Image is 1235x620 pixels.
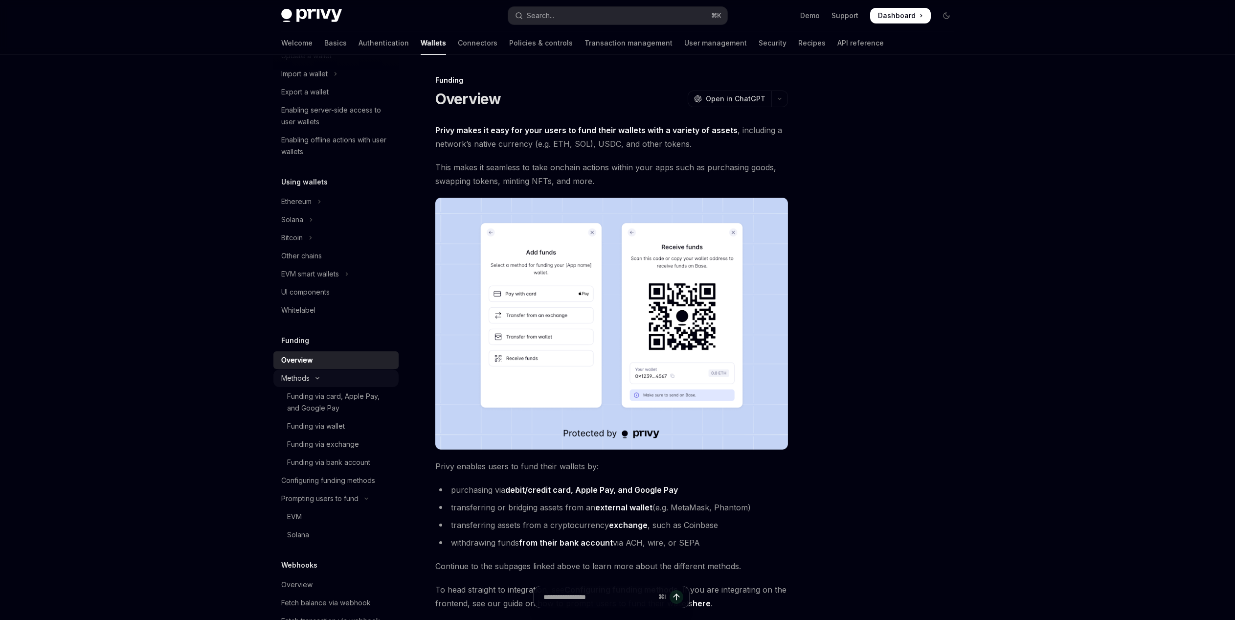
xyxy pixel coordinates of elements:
[273,131,399,161] a: Enabling offline actions with user wallets
[609,520,648,530] a: exchange
[273,101,399,131] a: Enabling server-side access to user wallets
[435,559,788,573] span: Continue to the subpages linked above to learn more about the different methods.
[273,65,399,83] button: Toggle Import a wallet section
[281,286,330,298] div: UI components
[273,193,399,210] button: Toggle Ethereum section
[458,31,497,55] a: Connectors
[759,31,786,55] a: Security
[273,351,399,369] a: Overview
[435,583,788,610] span: To head straight to integration, see . If you are integrating on the frontend, see our guide on h...
[273,490,399,507] button: Toggle Prompting users to fund section
[287,390,393,414] div: Funding via card, Apple Pay, and Google Pay
[273,369,399,387] button: Toggle Methods section
[584,31,673,55] a: Transaction management
[435,161,788,188] span: This makes it seamless to take onchain actions within your apps such as purchasing goods, swappin...
[281,475,375,486] div: Configuring funding methods
[281,9,342,23] img: dark logo
[595,503,652,512] strong: external wallet
[281,579,313,591] div: Overview
[281,68,328,80] div: Import a wallet
[273,576,399,594] a: Overview
[670,590,683,604] button: Send message
[505,485,678,495] a: debit/credit card, Apple Pay, and Google Pay
[273,472,399,489] a: Configuring funding methods
[509,31,573,55] a: Policies & controls
[273,454,399,471] a: Funding via bank account
[273,508,399,526] a: EVM
[939,8,954,23] button: Toggle dark mode
[281,597,371,609] div: Fetch balance via webhook
[273,265,399,283] button: Toggle EVM smart wallets section
[435,483,788,497] li: purchasing via
[281,196,312,207] div: Ethereum
[273,283,399,301] a: UI components
[435,501,788,514] li: transferring or bridging assets from an (e.g. MetaMask, Phantom)
[287,511,302,523] div: EVM
[287,420,345,432] div: Funding via wallet
[281,104,393,128] div: Enabling server-side access to user wallets
[684,31,747,55] a: User management
[435,459,788,473] span: Privy enables users to fund their wallets by:
[435,198,788,450] img: images/Funding.png
[800,11,820,21] a: Demo
[273,436,399,453] a: Funding via exchange
[281,134,393,158] div: Enabling offline actions with user wallets
[281,268,339,280] div: EVM smart wallets
[324,31,347,55] a: Basics
[421,31,446,55] a: Wallets
[281,559,317,571] h5: Webhooks
[281,86,329,98] div: Export a wallet
[281,304,315,316] div: Whitelabel
[435,125,738,135] strong: Privy makes it easy for your users to fund their wallets with a variety of assets
[281,232,303,244] div: Bitcoin
[688,91,771,107] button: Open in ChatGPT
[435,90,501,108] h1: Overview
[798,31,826,55] a: Recipes
[273,594,399,612] a: Fetch balance via webhook
[870,8,931,23] a: Dashboard
[281,354,313,366] div: Overview
[595,503,652,513] a: external wallet
[273,388,399,417] a: Funding via card, Apple Pay, and Google Pay
[878,11,916,21] span: Dashboard
[711,12,721,20] span: ⌘ K
[527,10,554,22] div: Search...
[273,83,399,101] a: Export a wallet
[435,75,788,85] div: Funding
[281,493,359,505] div: Prompting users to fund
[273,526,399,544] a: Solana
[287,457,370,468] div: Funding via bank account
[435,518,788,532] li: transferring assets from a cryptocurrency , such as Coinbase
[706,94,765,104] span: Open in ChatGPT
[359,31,409,55] a: Authentication
[543,586,654,608] input: Ask a question...
[281,335,309,346] h5: Funding
[837,31,884,55] a: API reference
[273,417,399,435] a: Funding via wallet
[273,211,399,229] button: Toggle Solana section
[435,536,788,550] li: withdrawing funds via ACH, wire, or SEPA
[273,301,399,319] a: Whitelabel
[287,438,359,450] div: Funding via exchange
[831,11,858,21] a: Support
[281,31,313,55] a: Welcome
[281,372,310,384] div: Methods
[281,176,328,188] h5: Using wallets
[281,214,303,226] div: Solana
[519,538,613,548] a: from their bank account
[273,247,399,265] a: Other chains
[287,529,309,541] div: Solana
[435,123,788,151] span: , including a network’s native currency (e.g. ETH, SOL), USDC, and other tokens.
[281,250,322,262] div: Other chains
[273,229,399,247] button: Toggle Bitcoin section
[508,7,727,24] button: Open search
